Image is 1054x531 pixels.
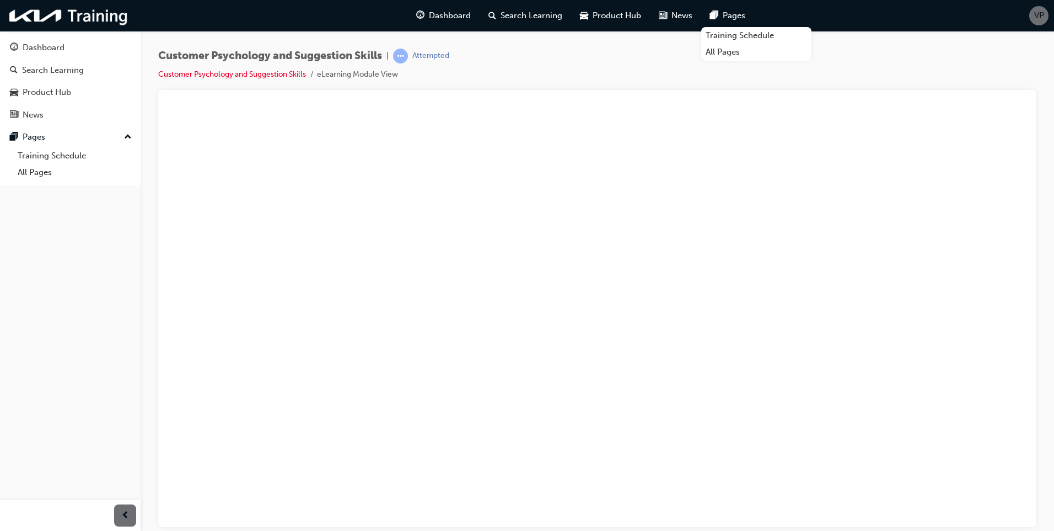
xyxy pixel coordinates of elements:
[10,43,18,53] span: guage-icon
[407,4,480,27] a: guage-iconDashboard
[13,164,136,181] a: All Pages
[317,68,398,81] li: eLearning Module View
[23,131,45,144] div: Pages
[412,51,449,61] div: Attempted
[10,88,18,98] span: car-icon
[158,50,382,62] span: Customer Psychology and Suggestion Skills
[23,86,71,99] div: Product Hub
[480,4,571,27] a: search-iconSearch Learning
[701,27,811,44] a: Training Schedule
[10,110,18,120] span: news-icon
[429,9,471,22] span: Dashboard
[671,9,692,22] span: News
[701,44,811,61] a: All Pages
[158,70,306,79] a: Customer Psychology and Suggestion Skills
[416,9,424,23] span: guage-icon
[121,509,130,523] span: prev-icon
[501,9,562,22] span: Search Learning
[650,4,701,27] a: news-iconNews
[22,64,84,77] div: Search Learning
[571,4,650,27] a: car-iconProduct Hub
[488,9,496,23] span: search-icon
[4,127,136,147] button: Pages
[10,132,18,142] span: pages-icon
[1029,6,1048,25] button: VP
[593,9,641,22] span: Product Hub
[4,38,136,58] a: Dashboard
[4,105,136,125] a: News
[723,9,745,22] span: Pages
[386,50,389,62] span: |
[4,60,136,81] a: Search Learning
[6,4,132,27] img: kia-training
[393,49,408,63] span: learningRecordVerb_ATTEMPT-icon
[659,9,667,23] span: news-icon
[10,66,18,76] span: search-icon
[13,147,136,164] a: Training Schedule
[710,9,718,23] span: pages-icon
[4,35,136,127] button: DashboardSearch LearningProduct HubNews
[1034,9,1044,22] span: VP
[701,4,754,27] a: pages-iconPages
[23,109,44,121] div: News
[23,41,64,54] div: Dashboard
[580,9,588,23] span: car-icon
[124,130,132,145] span: up-icon
[4,82,136,103] a: Product Hub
